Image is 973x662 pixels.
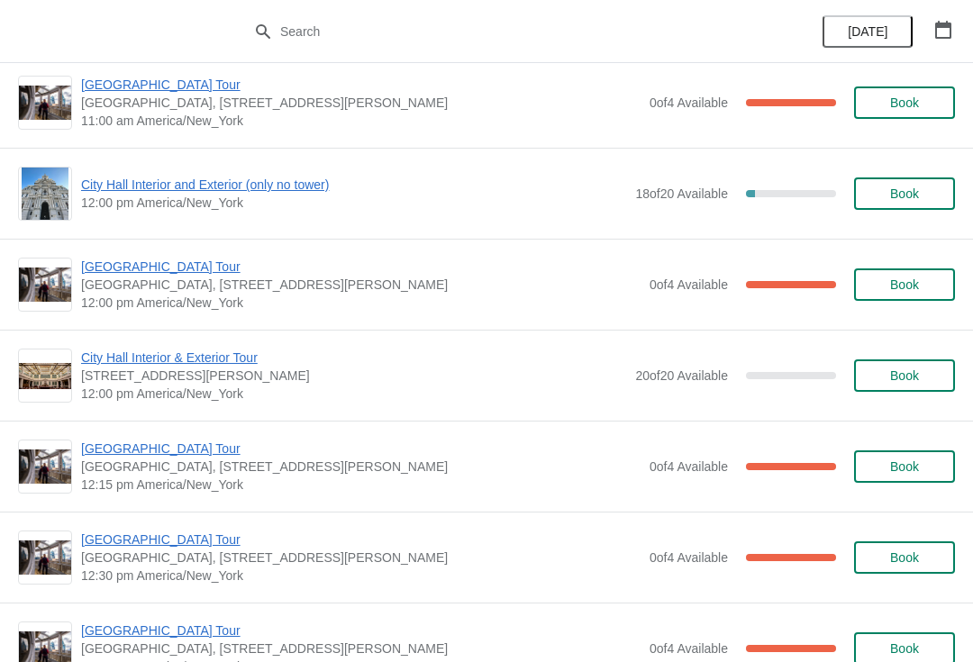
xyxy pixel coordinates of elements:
span: [GEOGRAPHIC_DATA] Tour [81,621,641,639]
span: [GEOGRAPHIC_DATA], [STREET_ADDRESS][PERSON_NAME] [81,276,641,294]
span: Book [890,95,919,110]
span: [GEOGRAPHIC_DATA] Tour [81,440,641,458]
span: 20 of 20 Available [635,368,728,383]
span: Book [890,368,919,383]
button: Book [854,268,955,301]
span: Book [890,459,919,474]
span: 0 of 4 Available [650,459,728,474]
span: City Hall Interior & Exterior Tour [81,349,626,367]
span: [GEOGRAPHIC_DATA], [STREET_ADDRESS][PERSON_NAME] [81,458,641,476]
img: City Hall Tower Tour | City Hall Visitor Center, 1400 John F Kennedy Boulevard Suite 121, Philade... [19,540,71,576]
button: Book [854,177,955,210]
button: Book [854,450,955,483]
span: 12:00 pm America/New_York [81,385,626,403]
span: Book [890,186,919,201]
button: Book [854,86,955,119]
span: 0 of 4 Available [650,550,728,565]
span: 12:30 pm America/New_York [81,567,641,585]
span: 0 of 4 Available [650,641,728,656]
span: 11:00 am America/New_York [81,112,641,130]
button: Book [854,359,955,392]
img: City Hall Interior & Exterior Tour | 1400 John F Kennedy Boulevard, Suite 121, Philadelphia, PA, ... [19,363,71,389]
span: [GEOGRAPHIC_DATA], [STREET_ADDRESS][PERSON_NAME] [81,639,641,657]
span: 12:00 pm America/New_York [81,194,626,212]
img: City Hall Interior and Exterior (only no tower) | | 12:00 pm America/New_York [22,168,69,220]
span: Book [890,641,919,656]
button: [DATE] [823,15,913,48]
img: City Hall Tower Tour | City Hall Visitor Center, 1400 John F Kennedy Boulevard Suite 121, Philade... [19,268,71,303]
span: [DATE] [848,24,887,39]
span: 12:15 pm America/New_York [81,476,641,494]
span: [STREET_ADDRESS][PERSON_NAME] [81,367,626,385]
img: City Hall Tower Tour | City Hall Visitor Center, 1400 John F Kennedy Boulevard Suite 121, Philade... [19,449,71,485]
span: City Hall Interior and Exterior (only no tower) [81,176,626,194]
span: 0 of 4 Available [650,95,728,110]
span: [GEOGRAPHIC_DATA], [STREET_ADDRESS][PERSON_NAME] [81,549,641,567]
span: [GEOGRAPHIC_DATA] Tour [81,531,641,549]
span: 18 of 20 Available [635,186,728,201]
img: City Hall Tower Tour | City Hall Visitor Center, 1400 John F Kennedy Boulevard Suite 121, Philade... [19,86,71,121]
span: 0 of 4 Available [650,277,728,292]
span: Book [890,550,919,565]
span: Book [890,277,919,292]
button: Book [854,541,955,574]
span: [GEOGRAPHIC_DATA] Tour [81,258,641,276]
span: 12:00 pm America/New_York [81,294,641,312]
span: [GEOGRAPHIC_DATA] Tour [81,76,641,94]
input: Search [279,15,730,48]
span: [GEOGRAPHIC_DATA], [STREET_ADDRESS][PERSON_NAME] [81,94,641,112]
